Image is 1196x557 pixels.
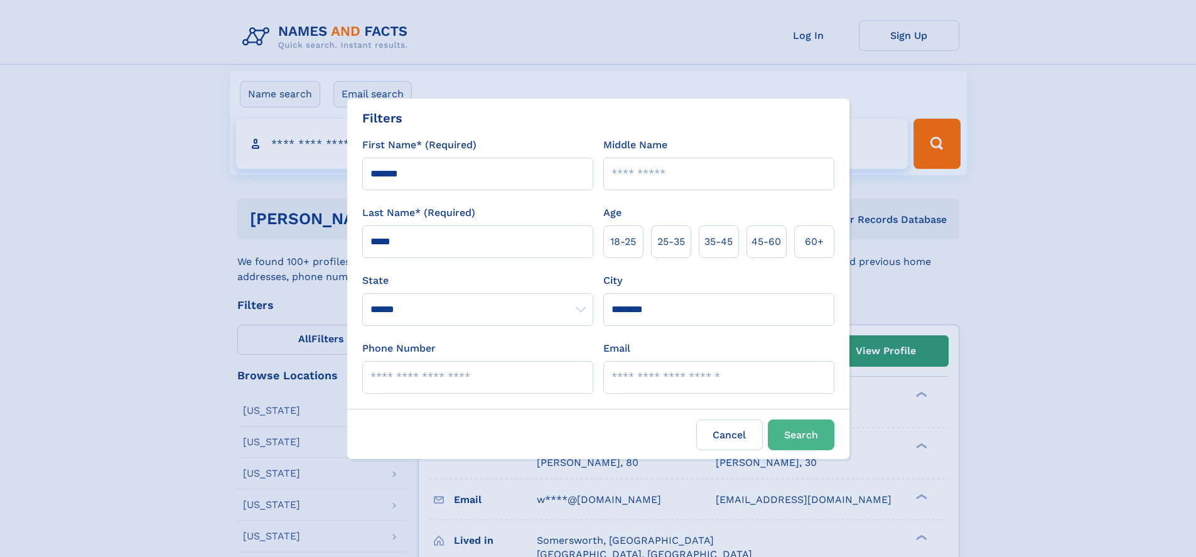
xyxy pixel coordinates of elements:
span: 45‑60 [752,234,781,249]
label: Email [603,341,630,356]
button: Search [768,419,834,450]
label: State [362,273,593,288]
label: City [603,273,622,288]
span: 60+ [805,234,824,249]
label: First Name* (Required) [362,138,477,153]
label: Cancel [696,419,763,450]
label: Last Name* (Required) [362,205,475,220]
span: 25‑35 [657,234,685,249]
label: Phone Number [362,341,436,356]
span: 35‑45 [704,234,733,249]
label: Middle Name [603,138,667,153]
span: 18‑25 [610,234,636,249]
label: Age [603,205,622,220]
div: Filters [362,109,402,127]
